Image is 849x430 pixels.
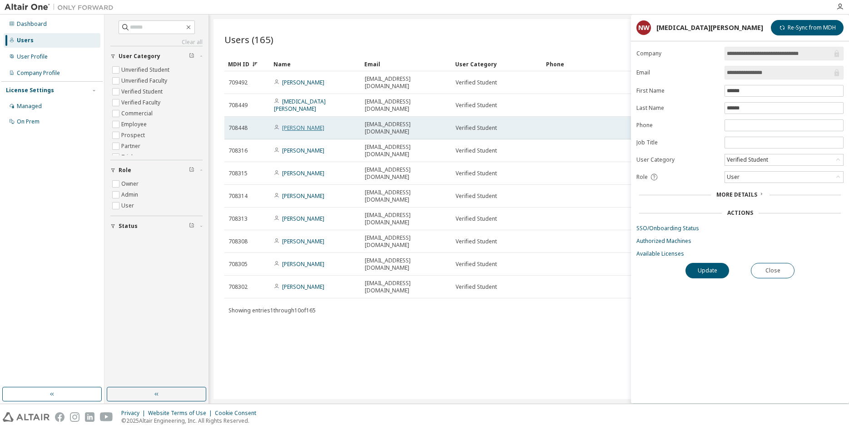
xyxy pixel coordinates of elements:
[282,283,324,291] a: [PERSON_NAME]
[189,222,194,230] span: Clear filter
[121,130,147,141] label: Prospect
[365,143,447,158] span: [EMAIL_ADDRESS][DOMAIN_NAME]
[228,79,248,86] span: 709492
[282,169,324,177] a: [PERSON_NAME]
[228,193,248,200] span: 708314
[456,170,497,177] span: Verified Student
[656,24,763,31] div: [MEDICAL_DATA][PERSON_NAME]
[456,102,497,109] span: Verified Student
[215,410,262,417] div: Cookie Consent
[17,20,47,28] div: Dashboard
[224,33,273,46] span: Users (165)
[365,212,447,226] span: [EMAIL_ADDRESS][DOMAIN_NAME]
[17,118,40,125] div: On Prem
[636,250,844,257] a: Available Licenses
[725,172,741,182] div: User
[148,410,215,417] div: Website Terms of Use
[85,412,94,422] img: linkedin.svg
[110,160,203,180] button: Role
[5,3,118,12] img: Altair One
[17,103,42,110] div: Managed
[121,417,262,425] p: © 2025 Altair Engineering, Inc. All Rights Reserved.
[282,124,324,132] a: [PERSON_NAME]
[685,263,729,278] button: Update
[121,410,148,417] div: Privacy
[282,192,324,200] a: [PERSON_NAME]
[17,53,48,60] div: User Profile
[55,412,65,422] img: facebook.svg
[70,412,79,422] img: instagram.svg
[6,87,54,94] div: License Settings
[121,178,140,189] label: Owner
[121,152,134,163] label: Trial
[121,64,171,75] label: Unverified Student
[282,79,324,86] a: [PERSON_NAME]
[636,173,648,181] span: Role
[636,69,719,76] label: Email
[455,57,539,71] div: User Category
[725,154,843,165] div: Verified Student
[121,141,142,152] label: Partner
[121,200,136,211] label: User
[365,189,447,203] span: [EMAIL_ADDRESS][DOMAIN_NAME]
[725,172,843,183] div: User
[228,147,248,154] span: 708316
[121,97,162,108] label: Verified Faculty
[365,280,447,294] span: [EMAIL_ADDRESS][DOMAIN_NAME]
[364,57,448,71] div: Email
[456,261,497,268] span: Verified Student
[365,121,447,135] span: [EMAIL_ADDRESS][DOMAIN_NAME]
[17,37,34,44] div: Users
[3,412,50,422] img: altair_logo.svg
[121,75,169,86] label: Unverified Faculty
[636,122,719,129] label: Phone
[228,283,248,291] span: 708302
[100,412,113,422] img: youtube.svg
[636,139,719,146] label: Job Title
[456,193,497,200] span: Verified Student
[365,98,447,113] span: [EMAIL_ADDRESS][DOMAIN_NAME]
[365,75,447,90] span: [EMAIL_ADDRESS][DOMAIN_NAME]
[228,261,248,268] span: 708305
[228,57,266,71] div: MDH ID
[546,57,630,71] div: Phone
[228,238,248,245] span: 708308
[771,20,844,35] button: Re-Sync from MDH
[119,53,160,60] span: User Category
[110,46,203,66] button: User Category
[274,98,326,113] a: [MEDICAL_DATA][PERSON_NAME]
[636,225,844,232] a: SSO/Onboarding Status
[456,238,497,245] span: Verified Student
[636,50,719,57] label: Company
[119,167,131,174] span: Role
[228,170,248,177] span: 708315
[365,234,447,249] span: [EMAIL_ADDRESS][DOMAIN_NAME]
[228,215,248,222] span: 708313
[282,147,324,154] a: [PERSON_NAME]
[456,215,497,222] span: Verified Student
[456,79,497,86] span: Verified Student
[365,257,447,272] span: [EMAIL_ADDRESS][DOMAIN_NAME]
[119,222,138,230] span: Status
[725,155,770,165] div: Verified Student
[189,167,194,174] span: Clear filter
[456,124,497,132] span: Verified Student
[727,209,753,217] div: Actions
[121,119,149,130] label: Employee
[17,69,60,77] div: Company Profile
[636,237,844,245] a: Authorized Machines
[273,57,357,71] div: Name
[636,20,651,35] div: NW
[121,108,154,119] label: Commercial
[282,260,324,268] a: [PERSON_NAME]
[228,124,248,132] span: 708448
[751,263,794,278] button: Close
[456,147,497,154] span: Verified Student
[365,166,447,181] span: [EMAIL_ADDRESS][DOMAIN_NAME]
[636,156,719,163] label: User Category
[282,237,324,245] a: [PERSON_NAME]
[456,283,497,291] span: Verified Student
[716,191,757,198] span: More Details
[636,87,719,94] label: First Name
[282,215,324,222] a: [PERSON_NAME]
